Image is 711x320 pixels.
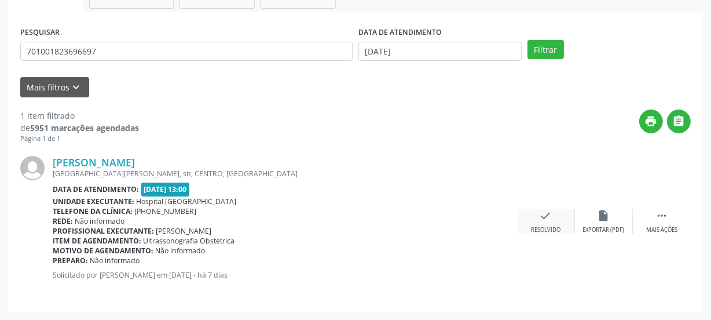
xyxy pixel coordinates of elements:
[144,236,235,246] span: Ultrassonografia Obstetrica
[53,197,134,206] b: Unidade executante:
[20,110,139,122] div: 1 item filtrado
[598,209,610,222] i: insert_drive_file
[639,110,663,133] button: print
[20,122,139,134] div: de
[53,169,517,179] div: [GEOGRAPHIC_DATA][PERSON_NAME], sn, CENTRO, [GEOGRAPHIC_DATA]
[20,42,353,61] input: Nome, CNS
[53,270,517,280] p: Solicitado por [PERSON_NAME] em [DATE] - há 7 dias
[20,156,45,180] img: img
[540,209,552,222] i: check
[646,226,677,234] div: Mais ações
[30,122,139,133] strong: 5951 marcações agendadas
[90,256,140,266] span: Não informado
[20,77,89,97] button: Mais filtroskeyboard_arrow_down
[141,183,190,196] span: [DATE] 13:00
[70,81,83,94] i: keyboard_arrow_down
[673,115,686,128] i: 
[655,209,668,222] i: 
[53,184,139,194] b: Data de atendimento:
[358,42,522,61] input: Selecione um intervalo
[358,24,442,42] label: DATA DE ATENDIMENTO
[53,216,73,226] b: Rede:
[53,256,88,266] b: Preparo:
[53,236,141,246] b: Item de agendamento:
[156,246,206,256] span: Não informado
[20,24,60,42] label: PESQUISAR
[75,216,125,226] span: Não informado
[53,226,154,236] b: Profissional executante:
[53,206,133,216] b: Telefone da clínica:
[645,115,658,128] i: print
[156,226,212,236] span: [PERSON_NAME]
[53,246,153,256] b: Motivo de agendamento:
[135,206,197,216] span: [PHONE_NUMBER]
[53,156,135,169] a: [PERSON_NAME]
[667,110,691,133] button: 
[583,226,625,234] div: Exportar (PDF)
[20,134,139,144] div: Página 1 de 1
[531,226,560,234] div: Resolvido
[527,40,564,60] button: Filtrar
[137,197,237,206] span: Hospital [GEOGRAPHIC_DATA]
